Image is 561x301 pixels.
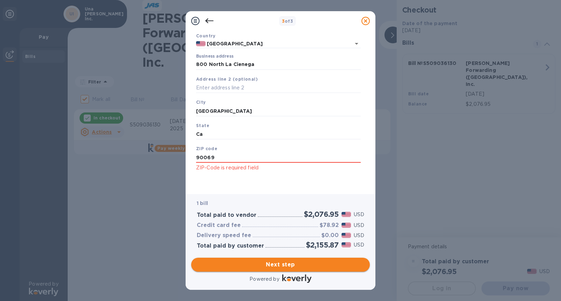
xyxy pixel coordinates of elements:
[354,222,364,229] p: USD
[196,33,216,38] b: Country
[196,152,361,163] input: Enter ZIP code
[197,200,208,206] b: 1 bill
[197,243,264,249] h3: Total paid by customer
[205,39,341,48] input: Select country
[352,39,361,49] button: Open
[342,233,351,238] img: USD
[282,19,285,24] span: 3
[196,106,361,116] input: Enter city
[196,129,361,140] input: Enter state
[354,232,364,239] p: USD
[342,223,351,228] img: USD
[282,19,293,24] b: of 3
[197,232,251,239] h3: Delivery speed fee
[342,242,351,247] img: USD
[197,222,241,229] h3: Credit card fee
[196,164,361,172] p: ZIP-Code is required field
[321,232,339,239] h3: $0.00
[196,83,361,93] input: Enter address line 2
[342,212,351,217] img: USD
[196,54,233,59] label: Business address
[306,241,339,249] h2: $2,155.87
[320,222,339,229] h3: $78.92
[196,100,206,105] b: City
[197,260,364,269] span: Next step
[196,59,361,70] input: Enter address
[191,258,370,272] button: Next step
[197,212,256,219] h3: Total paid to vendor
[196,146,217,151] b: ZIP code
[196,123,209,128] b: State
[249,276,279,283] p: Powered by
[196,76,258,82] b: Address line 2 (optional)
[282,274,312,283] img: Logo
[304,210,339,219] h2: $2,076.95
[196,41,205,46] img: US
[354,241,364,249] p: USD
[354,211,364,218] p: USD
